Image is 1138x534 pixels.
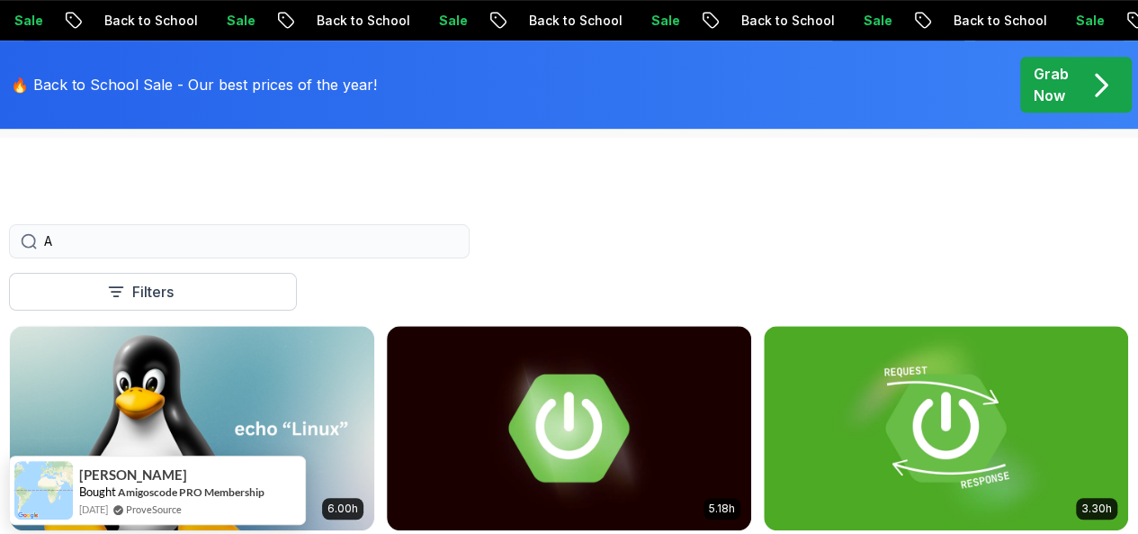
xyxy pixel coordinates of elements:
p: Sale [973,12,1031,30]
p: Filters [132,281,174,303]
span: Bought [79,484,116,499]
img: provesource social proof notification image [14,461,73,520]
span: [DATE] [79,502,108,517]
p: Sale [124,12,182,30]
p: Back to School [639,12,761,30]
a: ProveSource [126,502,182,517]
button: Filters [9,273,297,311]
p: Sale [336,12,394,30]
p: Sale [549,12,606,30]
p: Back to School [851,12,973,30]
img: Building APIs with Spring Boot card [764,326,1128,530]
p: 6.00h [327,502,358,516]
p: 5.18h [709,502,735,516]
p: Grab Now [1034,63,1069,106]
a: Amigoscode PRO Membership [118,485,264,499]
input: Search Java, React, Spring boot ... [44,232,458,250]
img: Linux Fundamentals card [10,326,374,530]
p: 3.30h [1081,502,1112,516]
p: 🔥 Back to School Sale - Our best prices of the year! [11,74,377,95]
img: Advanced Spring Boot card [387,326,751,530]
p: Back to School [426,12,549,30]
p: Back to School [2,12,124,30]
p: Back to School [214,12,336,30]
p: Sale [761,12,819,30]
span: [PERSON_NAME] [79,467,187,483]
